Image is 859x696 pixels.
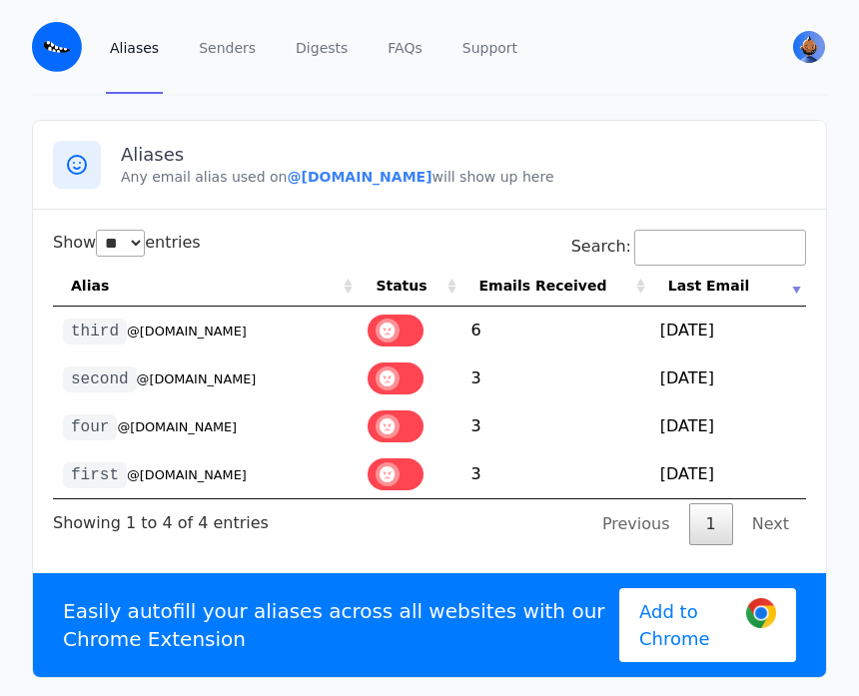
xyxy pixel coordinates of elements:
code: second [63,366,137,392]
img: trevorfith's Avatar [793,31,825,63]
th: Alias: activate to sort column ascending [53,266,358,307]
label: Show entries [53,233,201,252]
th: Last Email: activate to sort column ascending [650,266,806,307]
input: Search: [634,230,806,266]
td: 3 [461,402,650,450]
label: Search: [571,237,806,256]
div: Showing 1 to 4 of 4 entries [53,499,269,535]
button: User menu [791,29,827,65]
span: Add to Chrome [639,598,731,652]
td: [DATE] [650,450,806,498]
th: Emails Received: activate to sort column ascending [461,266,650,307]
th: Status: activate to sort column ascending [358,266,460,307]
code: four [63,414,117,440]
a: 1 [689,503,733,545]
b: @[DOMAIN_NAME] [287,169,431,185]
img: Email Monster [32,22,82,72]
p: Easily autofill your aliases across all websites with our Chrome Extension [63,597,619,653]
small: @[DOMAIN_NAME] [117,419,237,434]
td: 3 [461,354,650,402]
code: first [63,462,127,488]
td: 3 [461,450,650,498]
td: [DATE] [650,402,806,450]
td: 6 [461,307,650,354]
small: @[DOMAIN_NAME] [127,467,247,482]
a: Next [735,503,806,545]
img: Google Chrome Logo [746,598,776,628]
td: [DATE] [650,307,806,354]
td: [DATE] [650,354,806,402]
select: Showentries [96,230,145,257]
a: Previous [585,503,687,545]
h3: Aliases [121,143,806,167]
small: @[DOMAIN_NAME] [127,324,247,339]
code: third [63,319,127,345]
small: @[DOMAIN_NAME] [137,371,257,386]
a: Add to Chrome [619,588,796,662]
p: Any email alias used on will show up here [121,167,806,187]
